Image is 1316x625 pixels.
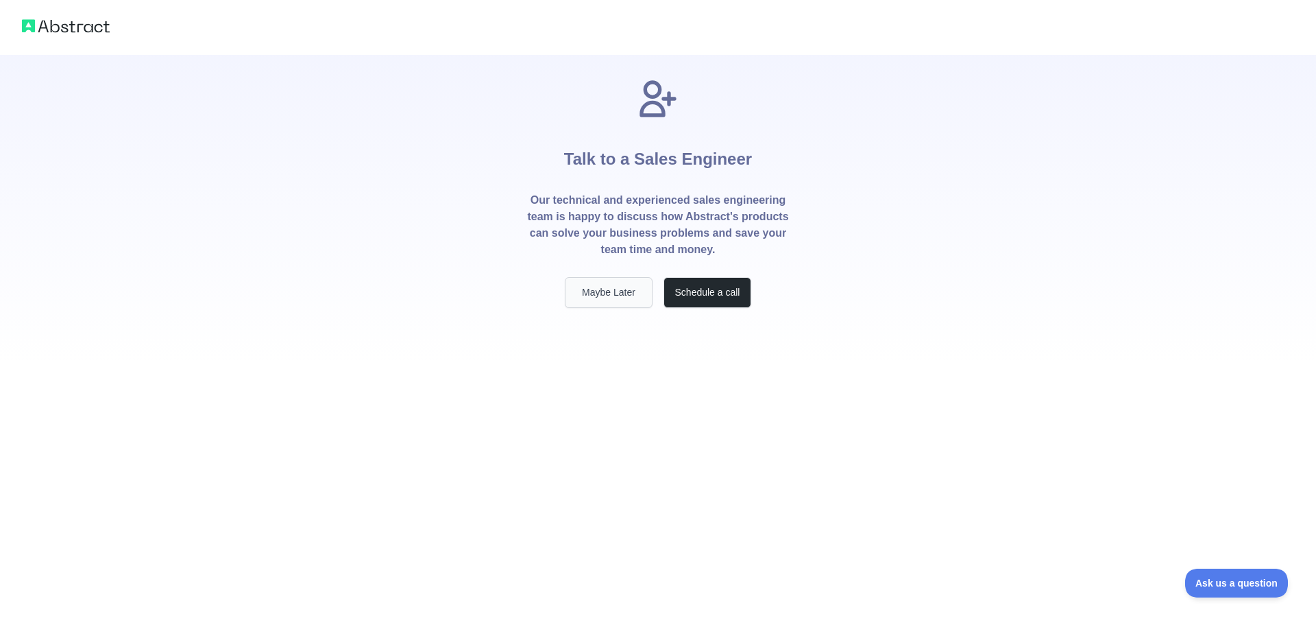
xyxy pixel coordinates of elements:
img: Abstract logo [22,16,110,36]
button: Maybe Later [565,277,653,308]
iframe: Toggle Customer Support [1185,569,1289,598]
p: Our technical and experienced sales engineering team is happy to discuss how Abstract's products ... [526,192,790,258]
button: Schedule a call [663,277,751,308]
h1: Talk to a Sales Engineer [564,121,752,192]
